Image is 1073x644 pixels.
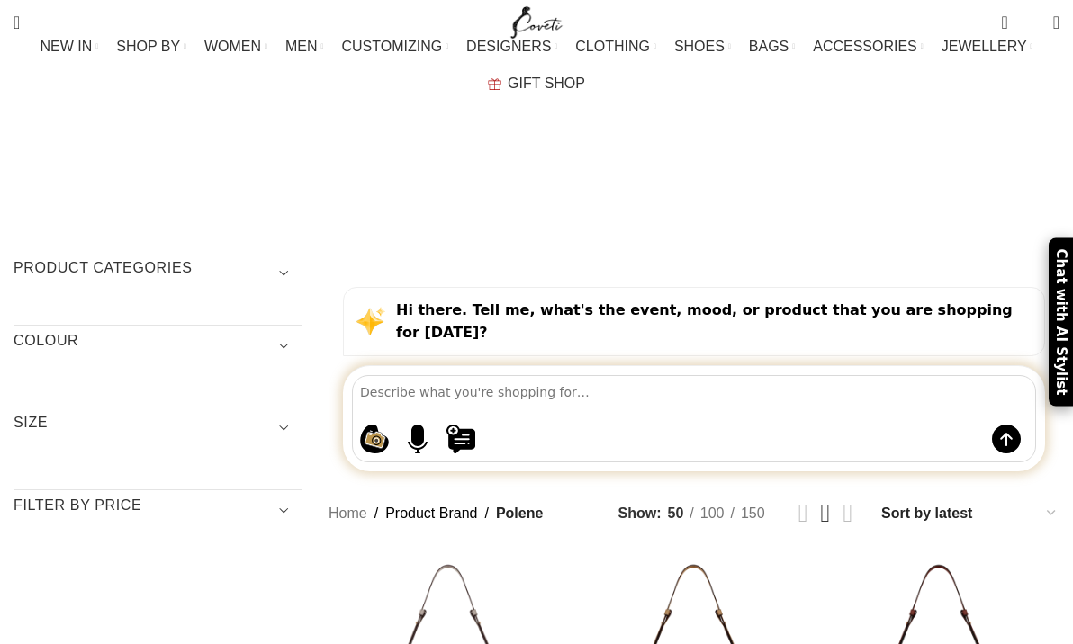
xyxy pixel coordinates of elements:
[14,331,302,362] h3: COLOUR
[674,29,731,65] a: SHOES
[41,29,99,65] a: NEW IN
[992,4,1016,40] a: 0
[116,38,180,55] span: SHOP BY
[41,38,93,55] span: NEW IN
[488,78,501,90] img: GiftBag
[942,29,1033,65] a: JEWELLERY
[204,38,261,55] span: WOMEN
[116,29,186,65] a: SHOP BY
[466,38,551,55] span: DESIGNERS
[749,29,795,65] a: BAGS
[508,75,585,92] span: GIFT SHOP
[204,29,267,65] a: WOMEN
[575,29,656,65] a: CLOTHING
[285,38,318,55] span: MEN
[5,4,29,40] a: Search
[466,29,557,65] a: DESIGNERS
[14,413,302,443] h3: SIZE
[749,38,789,55] span: BAGS
[5,29,1068,102] div: Main navigation
[488,66,585,102] a: GIFT SHOP
[507,13,567,29] a: Site logo
[674,38,725,55] span: SHOES
[1003,9,1016,22] span: 0
[1025,18,1039,31] span: 0
[813,29,924,65] a: ACCESSORIES
[1022,4,1040,40] div: My Wishlist
[942,38,1027,55] span: JEWELLERY
[285,29,323,65] a: MEN
[14,496,302,526] h3: Filter by price
[575,38,650,55] span: CLOTHING
[813,38,917,55] span: ACCESSORIES
[14,258,302,289] h3: Product categories
[341,29,448,65] a: CUSTOMIZING
[341,38,442,55] span: CUSTOMIZING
